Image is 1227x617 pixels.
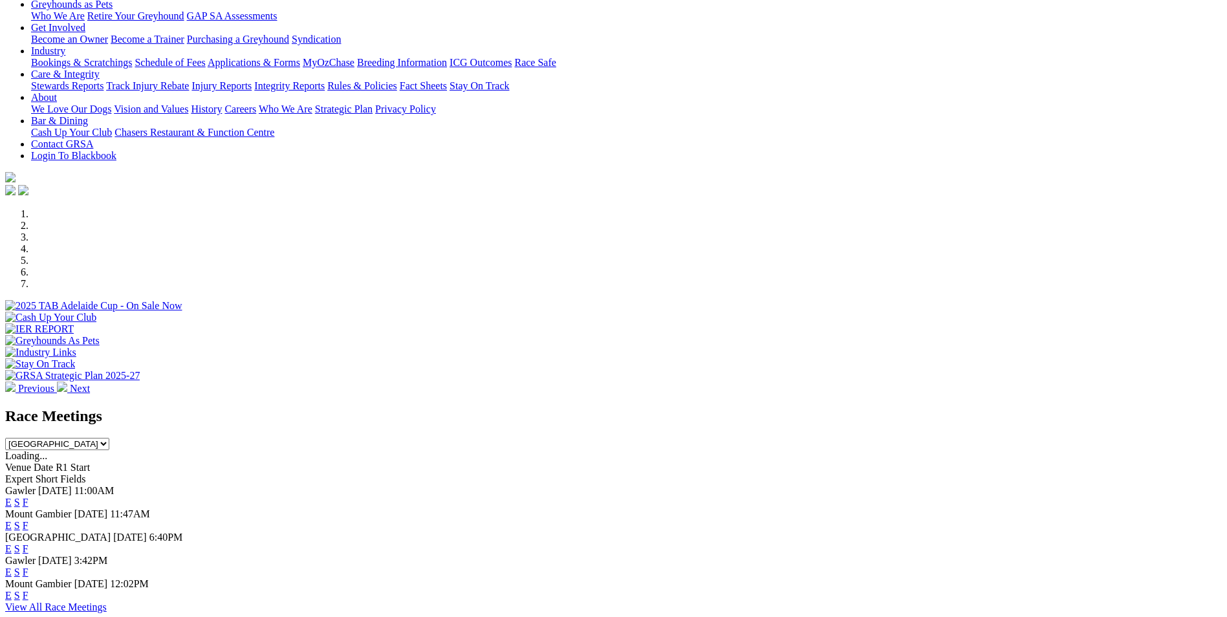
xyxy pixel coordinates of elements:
[5,407,1222,425] h2: Race Meetings
[34,462,53,473] span: Date
[31,34,1222,45] div: Get Involved
[23,590,28,601] a: F
[114,103,188,114] a: Vision and Values
[31,138,93,149] a: Contact GRSA
[5,543,12,554] a: E
[111,34,184,45] a: Become a Trainer
[5,567,12,578] a: E
[135,57,205,68] a: Schedule of Fees
[38,555,72,566] span: [DATE]
[327,80,397,91] a: Rules & Policies
[259,103,312,114] a: Who We Are
[303,57,354,68] a: MyOzChase
[14,497,20,508] a: S
[5,358,75,370] img: Stay On Track
[31,150,116,161] a: Login To Blackbook
[400,80,447,91] a: Fact Sheets
[18,383,54,394] span: Previous
[5,347,76,358] img: Industry Links
[5,555,36,566] span: Gawler
[5,172,16,182] img: logo-grsa-white.png
[292,34,341,45] a: Syndication
[14,590,20,601] a: S
[31,22,85,33] a: Get Involved
[70,383,90,394] span: Next
[74,485,114,496] span: 11:00AM
[57,382,67,392] img: chevron-right-pager-white.svg
[31,80,1222,92] div: Care & Integrity
[113,532,147,543] span: [DATE]
[5,601,107,612] a: View All Race Meetings
[5,578,72,589] span: Mount Gambier
[224,103,256,114] a: Careers
[315,103,373,114] a: Strategic Plan
[5,590,12,601] a: E
[23,543,28,554] a: F
[74,578,108,589] span: [DATE]
[191,80,252,91] a: Injury Reports
[5,300,182,312] img: 2025 TAB Adelaide Cup - On Sale Now
[5,462,31,473] span: Venue
[31,10,85,21] a: Who We Are
[5,497,12,508] a: E
[74,508,108,519] span: [DATE]
[60,473,85,484] span: Fields
[14,520,20,531] a: S
[5,473,33,484] span: Expert
[5,312,96,323] img: Cash Up Your Club
[31,127,112,138] a: Cash Up Your Club
[114,127,274,138] a: Chasers Restaurant & Function Centre
[56,462,90,473] span: R1 Start
[106,80,189,91] a: Track Injury Rebate
[31,57,1222,69] div: Industry
[110,578,149,589] span: 12:02PM
[31,115,88,126] a: Bar & Dining
[31,103,111,114] a: We Love Our Dogs
[31,34,108,45] a: Become an Owner
[187,34,289,45] a: Purchasing a Greyhound
[31,92,57,103] a: About
[23,497,28,508] a: F
[5,485,36,496] span: Gawler
[149,532,183,543] span: 6:40PM
[31,10,1222,22] div: Greyhounds as Pets
[191,103,222,114] a: History
[14,543,20,554] a: S
[31,103,1222,115] div: About
[87,10,184,21] a: Retire Your Greyhound
[5,383,57,394] a: Previous
[450,80,509,91] a: Stay On Track
[450,57,512,68] a: ICG Outcomes
[31,80,103,91] a: Stewards Reports
[5,508,72,519] span: Mount Gambier
[375,103,436,114] a: Privacy Policy
[18,185,28,195] img: twitter.svg
[5,335,100,347] img: Greyhounds As Pets
[5,323,74,335] img: IER REPORT
[110,508,150,519] span: 11:47AM
[357,57,447,68] a: Breeding Information
[208,57,300,68] a: Applications & Forms
[254,80,325,91] a: Integrity Reports
[36,473,58,484] span: Short
[5,450,47,461] span: Loading...
[5,532,111,543] span: [GEOGRAPHIC_DATA]
[5,382,16,392] img: chevron-left-pager-white.svg
[187,10,277,21] a: GAP SA Assessments
[74,555,108,566] span: 3:42PM
[31,127,1222,138] div: Bar & Dining
[38,485,72,496] span: [DATE]
[5,520,12,531] a: E
[23,567,28,578] a: F
[31,57,132,68] a: Bookings & Scratchings
[5,185,16,195] img: facebook.svg
[31,69,100,80] a: Care & Integrity
[57,383,90,394] a: Next
[514,57,556,68] a: Race Safe
[5,370,140,382] img: GRSA Strategic Plan 2025-27
[31,45,65,56] a: Industry
[23,520,28,531] a: F
[14,567,20,578] a: S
